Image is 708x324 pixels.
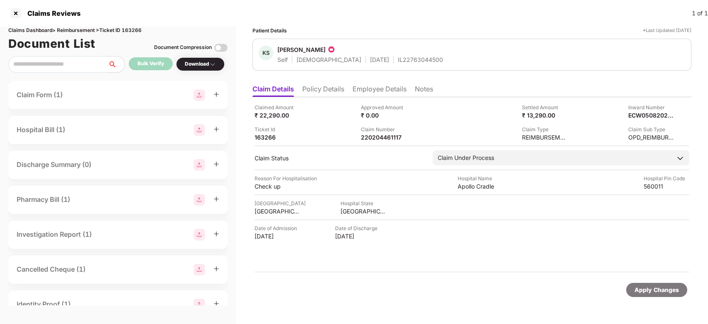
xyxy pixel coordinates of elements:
[255,133,300,141] div: 163266
[415,85,433,97] li: Notes
[296,56,361,64] div: [DEMOGRAPHIC_DATA]
[361,125,407,133] div: Claim Number
[277,56,288,64] div: Self
[644,174,689,182] div: Hospital Pin Code
[255,174,317,182] div: Reason For Hospitalisation
[194,124,205,136] img: svg+xml;base64,PHN2ZyBpZD0iR3JvdXBfMjg4MTMiIGRhdGEtbmFtZT0iR3JvdXAgMjg4MTMiIHhtbG5zPSJodHRwOi8vd3...
[644,182,689,190] div: 560011
[213,301,219,307] span: plus
[628,111,674,119] div: ECW05082025000000417
[154,44,212,52] div: Document Compression
[252,27,287,34] div: Patient Details
[361,103,407,111] div: Approved Amount
[8,34,96,53] h1: Document List
[277,46,326,54] div: [PERSON_NAME]
[194,159,205,171] img: svg+xml;base64,PHN2ZyBpZD0iR3JvdXBfMjg4MTMiIGRhdGEtbmFtZT0iR3JvdXAgMjg4MTMiIHhtbG5zPSJodHRwOi8vd3...
[213,266,219,272] span: plus
[213,196,219,202] span: plus
[22,9,81,17] div: Claims Reviews
[522,133,568,141] div: REIMBURSEMENT
[17,229,92,240] div: Investigation Report (1)
[255,199,306,207] div: [GEOGRAPHIC_DATA]
[213,161,219,167] span: plus
[255,111,300,119] div: ₹ 22,290.00
[17,299,71,309] div: Identity Proof (1)
[438,153,494,162] div: Claim Under Process
[194,89,205,101] img: svg+xml;base64,PHN2ZyBpZD0iR3JvdXBfMjg4MTMiIGRhdGEtbmFtZT0iR3JvdXAgMjg4MTMiIHhtbG5zPSJodHRwOi8vd3...
[255,232,300,240] div: [DATE]
[327,45,336,54] img: icon
[194,194,205,206] img: svg+xml;base64,PHN2ZyBpZD0iR3JvdXBfMjg4MTMiIGRhdGEtbmFtZT0iR3JvdXAgMjg4MTMiIHhtbG5zPSJodHRwOi8vd3...
[361,111,407,119] div: ₹ 0.00
[213,91,219,97] span: plus
[398,56,443,64] div: IL22763044500
[194,229,205,241] img: svg+xml;base64,PHN2ZyBpZD0iR3JvdXBfMjg4MTMiIGRhdGEtbmFtZT0iR3JvdXAgMjg4MTMiIHhtbG5zPSJodHRwOi8vd3...
[252,85,294,97] li: Claim Details
[17,160,91,170] div: Discharge Summary (0)
[628,133,674,141] div: OPD_REIMBURSEMENT
[628,103,674,111] div: Inward Number
[185,60,216,68] div: Download
[255,103,300,111] div: Claimed Amount
[108,56,125,73] button: search
[628,125,674,133] div: Claim Sub Type
[108,61,125,68] span: search
[194,264,205,275] img: svg+xml;base64,PHN2ZyBpZD0iR3JvdXBfMjg4MTMiIGRhdGEtbmFtZT0iR3JvdXAgMjg4MTMiIHhtbG5zPSJodHRwOi8vd3...
[209,61,216,68] img: svg+xml;base64,PHN2ZyBpZD0iRHJvcGRvd24tMzJ4MzIiIHhtbG5zPSJodHRwOi8vd3d3LnczLm9yZy8yMDAwL3N2ZyIgd2...
[302,85,344,97] li: Policy Details
[522,103,568,111] div: Settled Amount
[335,232,381,240] div: [DATE]
[17,90,63,100] div: Claim Form (1)
[259,46,273,60] div: KS
[361,133,407,141] div: 220204461117
[692,9,708,18] div: 1 of 1
[8,27,228,34] div: Claims Dashboard > Reimbursement > Ticket ID 163266
[341,199,386,207] div: Hospital State
[255,207,300,215] div: [GEOGRAPHIC_DATA]
[335,224,381,232] div: Date of Discharge
[194,299,205,310] img: svg+xml;base64,PHN2ZyBpZD0iR3JvdXBfMjg4MTMiIGRhdGEtbmFtZT0iR3JvdXAgMjg4MTMiIHhtbG5zPSJodHRwOi8vd3...
[370,56,389,64] div: [DATE]
[213,231,219,237] span: plus
[255,154,424,162] div: Claim Status
[458,174,503,182] div: Hospital Name
[458,182,503,190] div: Apollo Cradle
[214,41,228,54] img: svg+xml;base64,PHN2ZyBpZD0iVG9nZ2xlLTMyeDMyIiB4bWxucz0iaHR0cDovL3d3dy53My5vcmcvMjAwMC9zdmciIHdpZH...
[255,182,300,190] div: Check up
[635,285,679,295] div: Apply Changes
[17,194,70,205] div: Pharmacy Bill (1)
[17,264,86,275] div: Cancelled Cheque (1)
[17,125,65,135] div: Hospital Bill (1)
[676,154,684,162] img: downArrowIcon
[255,125,300,133] div: Ticket Id
[213,126,219,132] span: plus
[522,125,568,133] div: Claim Type
[341,207,386,215] div: [GEOGRAPHIC_DATA]
[255,224,300,232] div: Date of Admission
[643,27,691,34] div: *Last Updated [DATE]
[522,111,568,119] div: ₹ 13,290.00
[353,85,407,97] li: Employee Details
[137,60,164,68] div: Bulk Verify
